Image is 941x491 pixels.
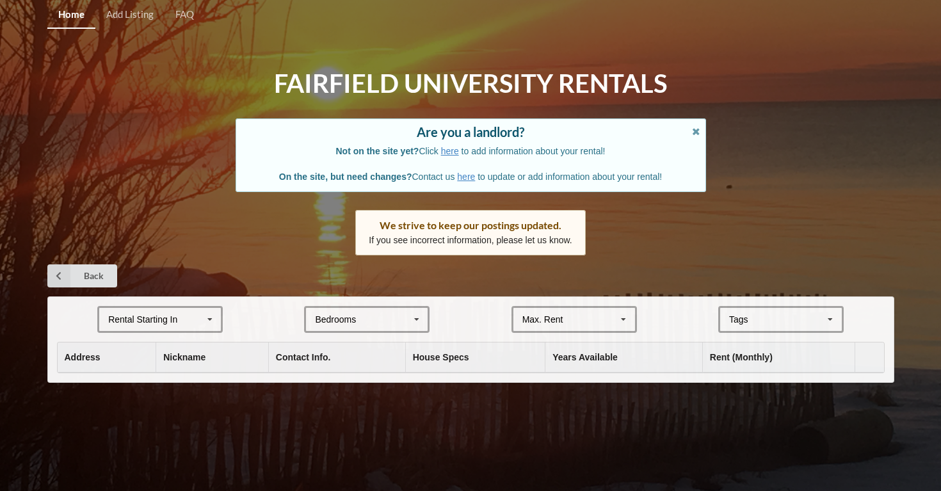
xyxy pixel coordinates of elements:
[702,342,855,373] th: Rent (Monthly)
[369,234,572,246] p: If you see incorrect information, please let us know.
[369,219,572,232] div: We strive to keep our postings updated.
[726,312,767,327] div: Tags
[268,342,405,373] th: Contact Info.
[47,264,117,287] a: Back
[279,172,662,182] span: Contact us to update or add information about your rental!
[315,315,356,324] div: Bedrooms
[405,342,545,373] th: House Specs
[522,315,563,324] div: Max. Rent
[156,342,268,373] th: Nickname
[457,172,475,182] a: here
[58,342,156,373] th: Address
[249,125,693,138] div: Are you a landlord?
[441,146,459,156] a: here
[47,1,95,29] a: Home
[165,1,205,29] a: FAQ
[274,67,667,100] h1: Fairfield University Rentals
[336,146,419,156] b: Not on the site yet?
[545,342,702,373] th: Years Available
[279,172,412,182] b: On the site, but need changes?
[336,146,606,156] span: Click to add information about your rental!
[108,315,177,324] div: Rental Starting In
[95,1,165,29] a: Add Listing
